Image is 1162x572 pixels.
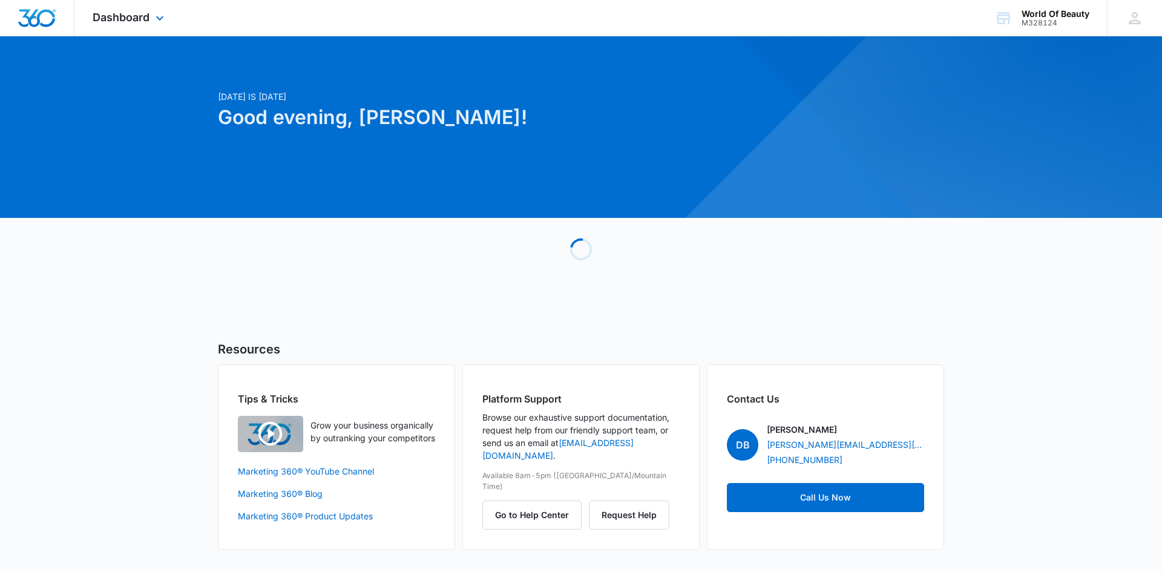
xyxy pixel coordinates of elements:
[727,429,758,461] span: DB
[218,90,697,103] p: [DATE] is [DATE]
[1022,9,1089,19] div: account name
[482,392,680,406] h2: Platform Support
[153,232,218,254] a: Get Started
[727,392,924,406] h2: Contact Us
[727,483,924,512] button: Call Us Now
[482,501,582,530] button: Go to Help Center
[238,510,435,522] a: Marketing 360® Product Updates
[238,416,303,452] img: Quick Overview Video
[1022,19,1089,27] div: account id
[238,392,435,406] h2: Tips & Tricks
[482,510,589,520] a: Go to Help Center
[218,103,697,132] h1: Good evening, [PERSON_NAME]!
[238,465,435,478] a: Marketing 360® YouTube Channel
[589,501,669,530] button: Request Help
[482,470,680,492] p: Available 8am-5pm ([GEOGRAPHIC_DATA]/Mountain Time)
[217,8,238,30] a: Close modal
[767,453,842,466] a: [PHONE_NUMBER]
[218,340,944,358] h5: Resources
[767,423,837,436] p: [PERSON_NAME]
[482,411,680,462] p: Browse our exhaustive support documentation, request help from our friendly support team, or send...
[12,154,230,209] p: Get found by your customers. Add your business location to start growing your online presence and...
[93,11,149,24] span: Dashboard
[238,487,435,500] a: Marketing 360® Blog
[589,510,669,520] a: Request Help
[767,438,924,451] a: [PERSON_NAME][EMAIL_ADDRESS][PERSON_NAME][DOMAIN_NAME]
[310,419,435,444] p: Grow your business organically by outranking your competitors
